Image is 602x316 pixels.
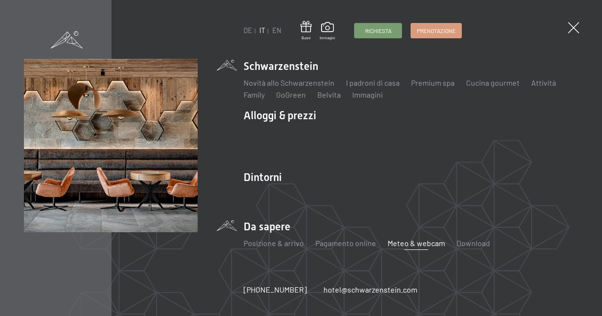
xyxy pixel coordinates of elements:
[411,23,461,38] a: Prenotazione
[320,35,335,41] span: Immagini
[457,238,490,248] a: Download
[352,90,383,99] a: Immagini
[276,90,306,99] a: GoGreen
[244,284,307,295] a: [PHONE_NUMBER]
[244,26,252,34] a: DE
[301,21,312,41] a: Buoni
[323,284,417,295] a: hotel@schwarzenstein.com
[244,285,307,294] span: [PHONE_NUMBER]
[346,78,400,87] a: I padroni di casa
[244,90,265,99] a: Family
[531,78,556,87] a: Attività
[317,90,341,99] a: Belvita
[315,238,376,248] a: Pagamento online
[365,27,391,35] span: Richiesta
[244,238,304,248] a: Posizione & arrivo
[466,78,520,87] a: Cucina gourmet
[320,22,335,40] a: Immagini
[301,35,312,41] span: Buoni
[355,23,401,38] a: Richiesta
[388,238,445,248] a: Meteo & webcam
[411,78,455,87] a: Premium spa
[272,26,281,34] a: EN
[417,27,456,35] span: Prenotazione
[24,59,197,232] img: [Translate to Italienisch:]
[244,78,334,87] a: Novità allo Schwarzenstein
[259,26,265,34] a: IT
